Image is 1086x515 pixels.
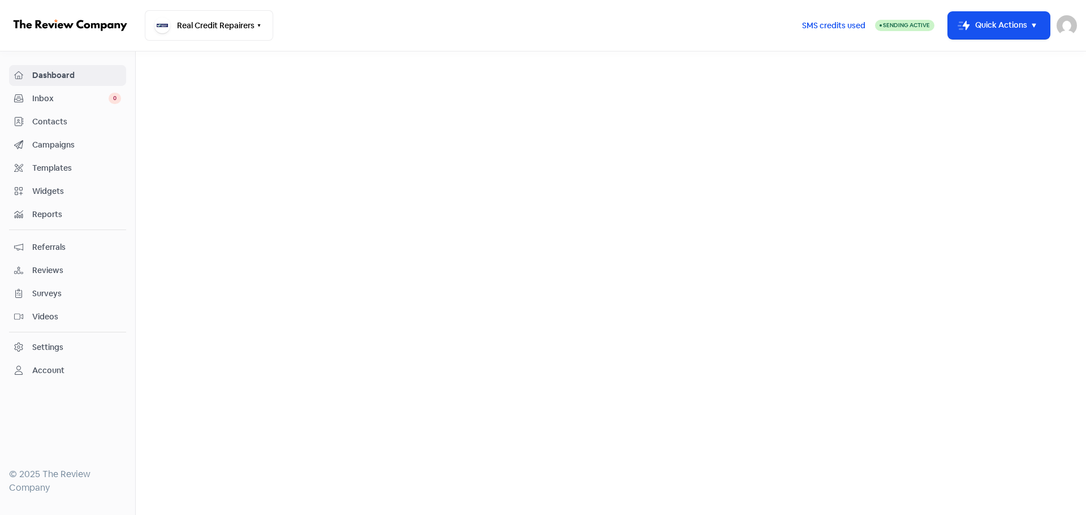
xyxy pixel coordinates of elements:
[9,111,126,132] a: Contacts
[792,19,875,31] a: SMS credits used
[948,12,1050,39] button: Quick Actions
[9,65,126,86] a: Dashboard
[9,88,126,109] a: Inbox 0
[802,20,865,32] span: SMS credits used
[9,181,126,202] a: Widgets
[875,19,934,32] a: Sending Active
[883,21,930,29] span: Sending Active
[32,209,121,220] span: Reports
[9,204,126,225] a: Reports
[9,337,126,358] a: Settings
[32,185,121,197] span: Widgets
[109,93,121,104] span: 0
[9,237,126,258] a: Referrals
[32,139,121,151] span: Campaigns
[9,468,126,495] div: © 2025 The Review Company
[32,70,121,81] span: Dashboard
[32,311,121,323] span: Videos
[9,135,126,155] a: Campaigns
[32,241,121,253] span: Referrals
[9,283,126,304] a: Surveys
[145,10,273,41] button: Real Credit Repairers
[32,162,121,174] span: Templates
[9,306,126,327] a: Videos
[32,288,121,300] span: Surveys
[9,360,126,381] a: Account
[9,260,126,281] a: Reviews
[32,265,121,276] span: Reviews
[32,365,64,376] div: Account
[32,341,63,353] div: Settings
[32,93,109,105] span: Inbox
[9,158,126,179] a: Templates
[32,116,121,128] span: Contacts
[1057,15,1077,36] img: User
